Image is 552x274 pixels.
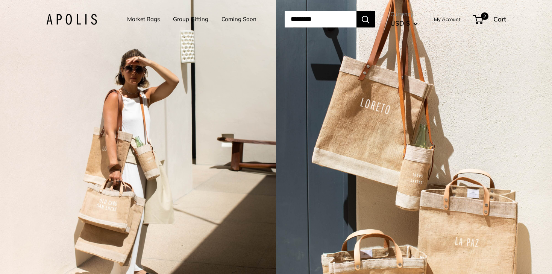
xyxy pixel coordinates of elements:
button: USD $ [390,17,418,29]
a: Group Gifting [173,14,208,24]
input: Search... [285,11,356,27]
span: Cart [493,15,506,23]
span: USD $ [390,19,410,27]
button: Search [356,11,375,27]
img: Apolis [46,14,97,25]
a: My Account [434,15,461,24]
span: Currency [390,9,418,20]
a: Coming Soon [221,14,256,24]
span: 2 [481,12,488,20]
a: Market Bags [127,14,160,24]
a: 2 Cart [474,13,506,25]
